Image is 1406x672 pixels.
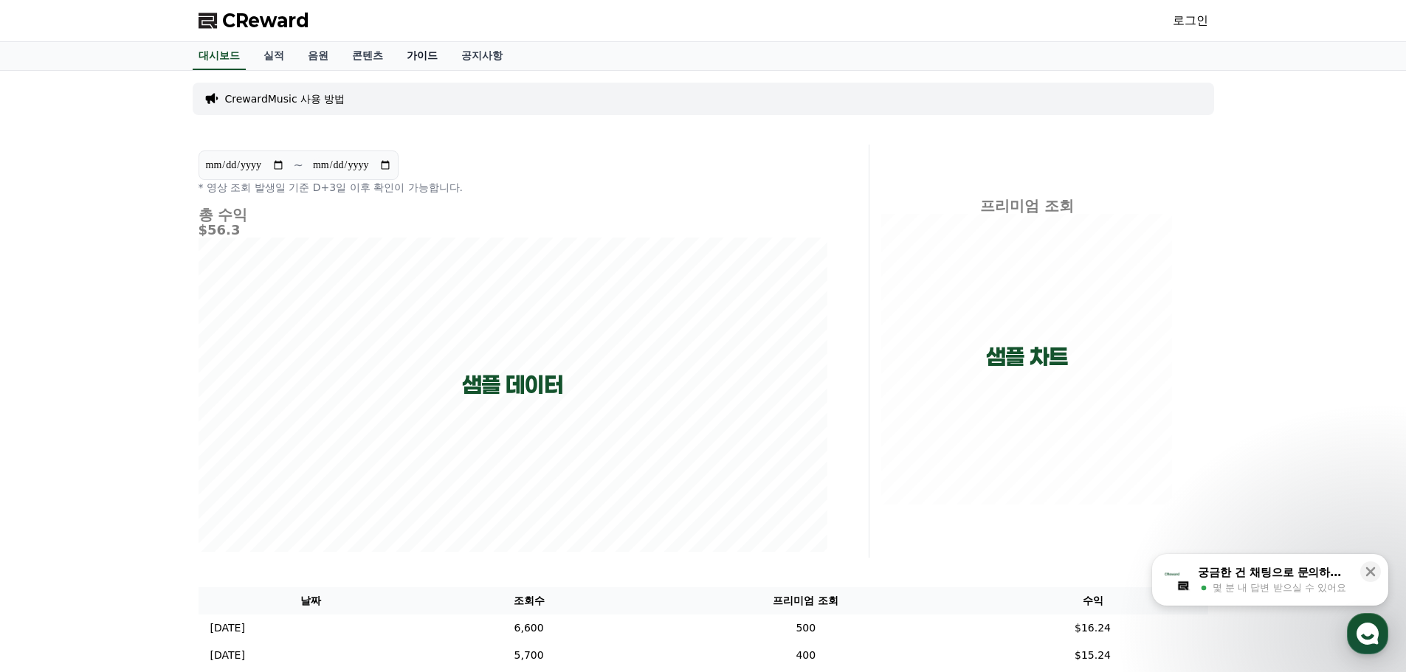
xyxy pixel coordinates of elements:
[199,587,424,614] th: 날짜
[634,587,977,614] th: 프리미엄 조회
[881,198,1173,214] h4: 프리미엄 조회
[193,42,246,70] a: 대시보드
[424,614,634,642] td: 6,600
[462,372,563,398] p: 샘플 데이터
[199,207,827,223] h4: 총 수익
[252,42,296,70] a: 실적
[46,490,55,502] span: 홈
[978,587,1208,614] th: 수익
[210,620,245,636] p: [DATE]
[634,642,977,669] td: 400
[294,156,303,174] p: ~
[424,587,634,614] th: 조회수
[978,614,1208,642] td: $16.24
[210,648,245,663] p: [DATE]
[4,468,97,505] a: 홈
[199,9,309,32] a: CReward
[135,491,153,502] span: 대화
[449,42,514,70] a: 공지사항
[190,468,283,505] a: 설정
[222,9,309,32] span: CReward
[97,468,190,505] a: 대화
[225,91,345,106] a: CrewardMusic 사용 방법
[199,223,827,238] h5: $56.3
[228,490,246,502] span: 설정
[340,42,395,70] a: 콘텐츠
[424,642,634,669] td: 5,700
[199,180,827,195] p: * 영상 조회 발생일 기준 D+3일 이후 확인이 가능합니다.
[978,642,1208,669] td: $15.24
[395,42,449,70] a: 가이드
[296,42,340,70] a: 음원
[1173,12,1208,30] a: 로그인
[986,344,1068,370] p: 샘플 차트
[634,614,977,642] td: 500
